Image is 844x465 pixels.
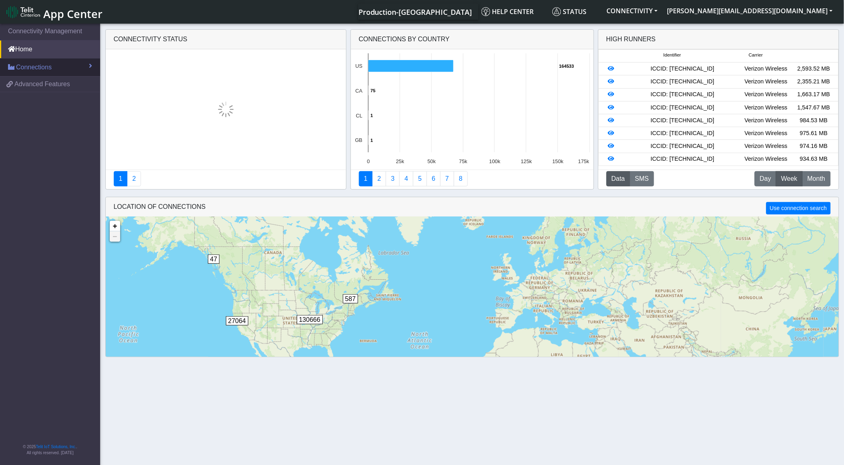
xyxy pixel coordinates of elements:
[790,116,838,125] div: 984.53 MB
[623,142,742,151] div: ICCID: [TECHNICAL_ID]
[208,255,224,279] div: 47
[549,4,602,20] a: Status
[440,171,454,186] a: Zero Session
[358,4,472,20] a: Your current platform instance
[760,174,771,184] span: Day
[359,171,586,186] nav: Summary paging
[742,103,790,112] div: Verizon Wireless
[226,316,249,325] span: 27064
[552,7,587,16] span: Status
[742,77,790,86] div: Verizon Wireless
[623,103,742,112] div: ICCID: [TECHNICAL_ID]
[781,174,798,184] span: Week
[521,158,532,164] text: 125k
[367,158,370,164] text: 0
[602,4,663,18] button: CONNECTIVITY
[359,7,472,17] span: Production-[GEOGRAPHIC_DATA]
[623,129,742,138] div: ICCID: [TECHNICAL_ID]
[663,4,838,18] button: [PERSON_NAME][EMAIL_ADDRESS][DOMAIN_NAME]
[481,7,490,16] img: knowledge.svg
[16,63,52,72] span: Connections
[396,158,404,164] text: 25k
[742,90,790,99] div: Verizon Wireless
[808,174,825,184] span: Month
[802,171,830,186] button: Month
[790,77,838,86] div: 2,355.21 MB
[6,3,101,20] a: App Center
[372,171,386,186] a: Carrier
[351,30,594,49] div: Connections By Country
[371,113,373,118] text: 1
[459,158,467,164] text: 75k
[371,138,373,143] text: 1
[427,158,436,164] text: 50k
[481,7,534,16] span: Help center
[386,171,400,186] a: Usage per Country
[749,52,763,59] span: Carrier
[106,30,346,49] div: Connectivity status
[413,171,427,186] a: Usage by Carrier
[114,171,128,186] a: Connectivity status
[790,142,838,151] div: 974.16 MB
[110,221,120,231] a: Zoom in
[6,6,40,18] img: logo-telit-cinterion-gw-new.png
[630,171,654,186] button: SMS
[371,88,375,93] text: 75
[578,158,589,164] text: 175k
[790,90,838,99] div: 1,663.17 MB
[297,315,323,324] span: 130666
[766,202,830,214] button: Use connection search
[742,142,790,151] div: Verizon Wireless
[208,255,220,264] span: 47
[742,116,790,125] div: Verizon Wireless
[663,52,681,59] span: Identifier
[127,171,141,186] a: Deployment status
[755,171,776,186] button: Day
[14,79,70,89] span: Advanced Features
[36,445,76,449] a: Telit IoT Solutions, Inc.
[623,116,742,125] div: ICCID: [TECHNICAL_ID]
[359,171,373,186] a: Connections By Country
[356,113,362,119] text: CL
[559,64,574,69] text: 164533
[623,77,742,86] div: ICCID: [TECHNICAL_ID]
[114,171,338,186] nav: Summary paging
[606,171,630,186] button: Data
[489,158,500,164] text: 100k
[110,231,120,242] a: Zoom out
[478,4,549,20] a: Help center
[606,34,656,44] div: High Runners
[790,155,838,164] div: 934.63 MB
[742,65,790,73] div: Verizon Wireless
[742,129,790,138] div: Verizon Wireless
[218,101,234,117] img: loading.gif
[355,137,363,143] text: GB
[552,7,561,16] img: status.svg
[399,171,413,186] a: Connections By Carrier
[427,171,441,186] a: 14 Days Trend
[623,65,742,73] div: ICCID: [TECHNICAL_ID]
[790,103,838,112] div: 1,547.67 MB
[790,129,838,138] div: 975.61 MB
[355,63,363,69] text: US
[43,6,103,21] span: App Center
[106,197,839,217] div: LOCATION OF CONNECTIONS
[790,65,838,73] div: 2,593.52 MB
[776,171,803,186] button: Week
[742,155,790,164] div: Verizon Wireless
[623,155,742,164] div: ICCID: [TECHNICAL_ID]
[623,90,742,99] div: ICCID: [TECHNICAL_ID]
[454,171,468,186] a: Not Connected for 30 days
[552,158,564,164] text: 150k
[343,294,359,303] span: 587
[355,88,363,94] text: CA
